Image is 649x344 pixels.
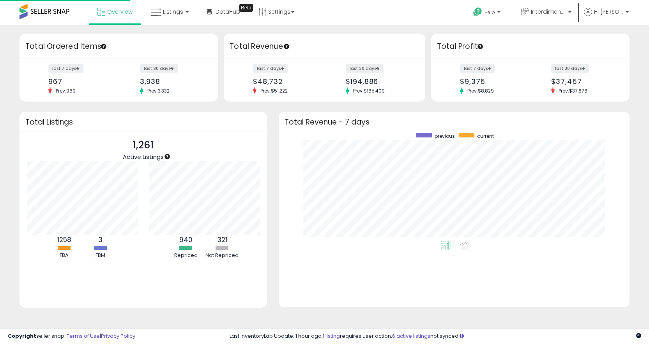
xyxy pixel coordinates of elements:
[25,41,212,52] h3: Total Ordered Items
[392,332,430,340] a: 6 active listings
[217,235,227,244] b: 321
[140,77,204,86] div: 3,938
[551,77,615,86] div: $37,457
[205,252,240,259] div: Not Repriced
[101,332,135,340] a: Privacy Policy
[100,43,107,50] div: Tooltip anchor
[531,8,566,16] span: Interdimensional Sales
[52,87,80,94] span: Prev: 969
[477,43,484,50] div: Tooltip anchor
[283,43,290,50] div: Tooltip anchor
[48,77,113,86] div: 967
[477,133,494,139] span: current
[584,8,629,25] a: Hi [PERSON_NAME]
[47,252,82,259] div: FBA
[230,333,641,340] div: Last InventoryLab Update: 1 hour ago, requires user action, not synced.
[437,41,624,52] h3: Total Profit
[163,8,183,16] span: Listings
[253,64,288,73] label: last 7 days
[67,332,100,340] a: Terms of Use
[230,41,419,52] h3: Total Revenue
[460,64,495,73] label: last 7 days
[123,153,164,161] span: Active Listings
[57,235,71,244] b: 1258
[179,235,193,244] b: 940
[239,4,253,12] div: Tooltip anchor
[168,252,203,259] div: Repriced
[253,77,319,86] div: $48,732
[123,138,164,153] p: 1,261
[323,332,340,340] a: 1 listing
[256,87,292,94] span: Prev: $51,222
[8,332,36,340] strong: Copyright
[140,64,178,73] label: last 30 days
[463,87,498,94] span: Prev: $8,829
[349,87,389,94] span: Prev: $165,409
[485,9,495,16] span: Help
[25,119,261,125] h3: Total Listings
[164,153,171,160] div: Tooltip anchor
[346,77,412,86] div: $194,886
[285,119,624,125] h3: Total Revenue - 7 days
[473,7,483,17] i: Get Help
[8,333,135,340] div: seller snap | |
[551,64,589,73] label: last 30 days
[594,8,623,16] span: Hi [PERSON_NAME]
[107,8,133,16] span: Overview
[460,333,464,339] i: Click here to read more about un-synced listings.
[143,87,173,94] span: Prev: 3,332
[98,235,103,244] b: 3
[460,77,524,86] div: $9,375
[83,252,118,259] div: FBM
[346,64,384,73] label: last 30 days
[216,8,240,16] span: DataHub
[48,64,83,73] label: last 7 days
[555,87,591,94] span: Prev: $37,876
[467,1,508,25] a: Help
[435,133,455,139] span: previous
